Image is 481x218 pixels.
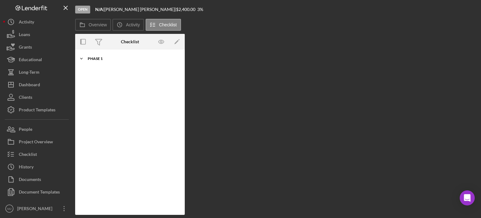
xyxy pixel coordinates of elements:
div: Educational [19,53,42,67]
div: Checklist [121,39,139,44]
button: Product Templates [3,104,72,116]
div: Dashboard [19,78,40,93]
button: Dashboard [3,78,72,91]
div: Document Templates [19,186,60,200]
button: Document Templates [3,186,72,198]
div: $2,400.00 [176,7,197,12]
b: N/A [95,7,103,12]
div: Documents [19,173,41,187]
button: Overview [75,19,111,31]
div: Clients [19,91,32,105]
text: MJ [8,207,12,210]
button: Clients [3,91,72,104]
button: Loans [3,28,72,41]
button: Documents [3,173,72,186]
button: MJ[PERSON_NAME] [3,202,72,215]
div: Open Intercom Messenger [460,190,475,205]
label: Activity [126,22,140,27]
button: Activity [3,16,72,28]
div: Checklist [19,148,37,162]
div: Loans [19,28,30,42]
div: Product Templates [19,104,55,118]
div: Phase 1 [88,57,177,61]
div: [PERSON_NAME] [16,202,56,216]
div: Open [75,6,90,13]
button: Activity [112,19,144,31]
div: | [95,7,104,12]
div: History [19,161,34,175]
button: Long-Term [3,66,72,78]
div: 3 % [197,7,203,12]
button: Grants [3,41,72,53]
div: People [19,123,32,137]
button: People [3,123,72,136]
button: Educational [3,53,72,66]
div: Activity [19,16,34,30]
div: Grants [19,41,32,55]
button: History [3,161,72,173]
div: [PERSON_NAME] [PERSON_NAME] | [104,7,176,12]
div: Project Overview [19,136,53,150]
button: Checklist [146,19,181,31]
div: Long-Term [19,66,39,80]
button: Checklist [3,148,72,161]
button: Project Overview [3,136,72,148]
label: Checklist [159,22,177,27]
label: Overview [89,22,107,27]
